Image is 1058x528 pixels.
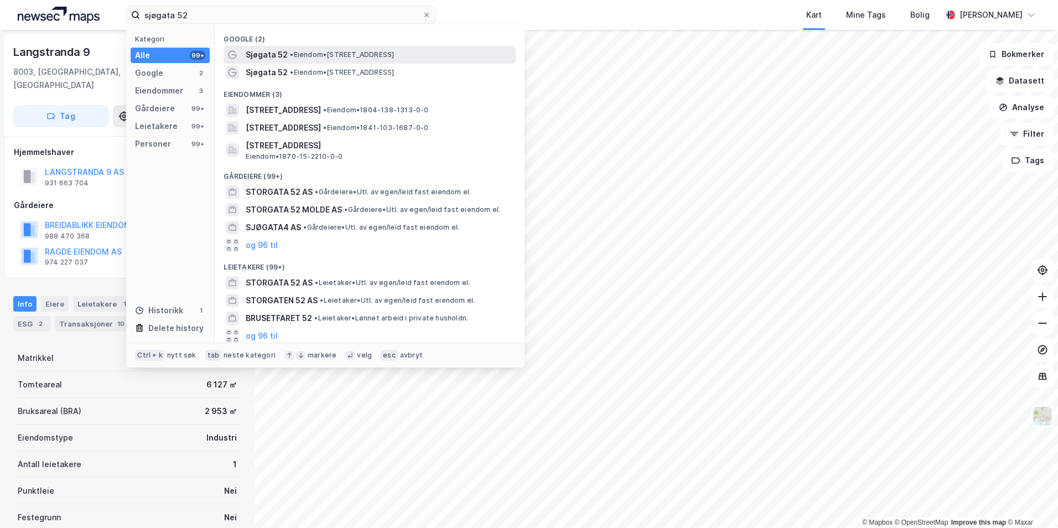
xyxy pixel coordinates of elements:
div: Leietakere [135,120,178,133]
span: Eiendom • 1870-15-2210-0-0 [246,152,343,161]
div: tab [205,350,222,361]
span: [STREET_ADDRESS] [246,103,321,117]
div: Festegrunn [18,511,61,524]
div: Gårdeiere (99+) [215,163,525,183]
div: 1 [233,458,237,471]
div: nytt søk [167,351,196,360]
span: • [315,278,318,287]
span: Leietaker • Lønnet arbeid i private husholdn. [314,314,468,323]
div: Alle [135,49,150,62]
span: Leietaker • Utl. av egen/leid fast eiendom el. [315,278,470,287]
span: Eiendom • [STREET_ADDRESS] [290,68,394,77]
div: Leietakere [73,296,134,312]
div: Nei [224,484,237,498]
div: Info [13,296,37,312]
button: Filter [1000,123,1054,145]
span: • [323,123,326,132]
div: velg [357,351,372,360]
div: Punktleie [18,484,54,498]
div: Leietakere (99+) [215,254,525,274]
div: Matrikkel [18,351,54,365]
div: Ctrl + k [135,350,165,361]
div: 10 [115,318,127,329]
div: Eiendommer (3) [215,81,525,101]
div: 99+ [190,104,205,113]
a: OpenStreetMap [895,519,948,526]
span: STORGATA 52 AS [246,276,313,289]
div: 99+ [190,139,205,148]
div: 99+ [190,51,205,60]
span: • [320,296,323,304]
div: 988 470 368 [45,232,90,241]
div: Bolig [910,8,930,22]
div: neste kategori [224,351,276,360]
button: Datasett [986,70,1054,92]
span: • [315,188,318,196]
span: SJØGATA4 AS [246,221,301,234]
div: Tomteareal [18,378,62,391]
div: 8003, [GEOGRAPHIC_DATA], [GEOGRAPHIC_DATA] [13,65,152,92]
span: [STREET_ADDRESS] [246,121,321,134]
div: 2 953 ㎡ [205,405,237,418]
div: Kategori [135,35,210,43]
span: Eiendom • 1804-138-1313-0-0 [323,106,428,115]
iframe: Chat Widget [1003,475,1058,528]
span: • [323,106,326,114]
input: Søk på adresse, matrikkel, gårdeiere, leietakere eller personer [140,7,422,23]
div: Eiendommer [135,84,183,97]
span: • [314,314,318,322]
div: Google (2) [215,26,525,46]
div: Historikk [135,304,183,317]
div: 1 [119,298,130,309]
div: Transaksjoner [55,316,131,332]
div: Kontrollprogram for chat [1003,475,1058,528]
div: 1 [196,306,205,315]
span: BRUSETFARET 52 [246,312,312,325]
div: ESG [13,316,50,332]
button: og 96 til [246,329,278,343]
div: 2 [196,69,205,77]
span: • [290,68,293,76]
span: Gårdeiere • Utl. av egen/leid fast eiendom el. [344,205,500,214]
span: • [303,223,307,231]
button: og 96 til [246,239,278,252]
div: Hjemmelshaver [14,146,241,159]
img: Z [1032,406,1053,427]
div: 2 [35,318,46,329]
div: 931 663 704 [45,179,89,188]
span: Leietaker • Utl. av egen/leid fast eiendom el. [320,296,475,305]
div: Eiere [41,296,69,312]
div: avbryt [400,351,423,360]
div: 99+ [190,122,205,131]
div: Gårdeiere [14,199,241,212]
button: Analyse [989,96,1054,118]
div: markere [308,351,336,360]
div: Nei [224,511,237,524]
div: Personer [135,137,171,151]
span: Sjøgata 52 [246,66,288,79]
span: • [344,205,348,214]
button: Tag [13,105,108,127]
span: Gårdeiere • Utl. av egen/leid fast eiendom el. [303,223,459,232]
div: Eiendomstype [18,431,73,444]
img: logo.a4113a55bc3d86da70a041830d287a7e.svg [18,7,100,23]
span: Sjøgata 52 [246,48,288,61]
div: [PERSON_NAME] [960,8,1023,22]
span: STORGATA 52 MOLDE AS [246,203,342,216]
div: Google [135,66,163,80]
a: Improve this map [951,519,1006,526]
button: Tags [1002,149,1054,172]
span: Eiendom • 1841-103-1687-0-0 [323,123,428,132]
div: 3 [196,86,205,95]
div: 6 127 ㎡ [206,378,237,391]
span: • [290,50,293,59]
span: STORGATA 52 AS [246,185,313,199]
div: 974 227 037 [45,258,88,267]
div: esc [381,350,398,361]
div: Gårdeiere [135,102,175,115]
span: STORGATEN 52 AS [246,294,318,307]
div: Antall leietakere [18,458,81,471]
a: Mapbox [862,519,893,526]
span: Gårdeiere • Utl. av egen/leid fast eiendom el. [315,188,471,196]
div: Kart [806,8,822,22]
